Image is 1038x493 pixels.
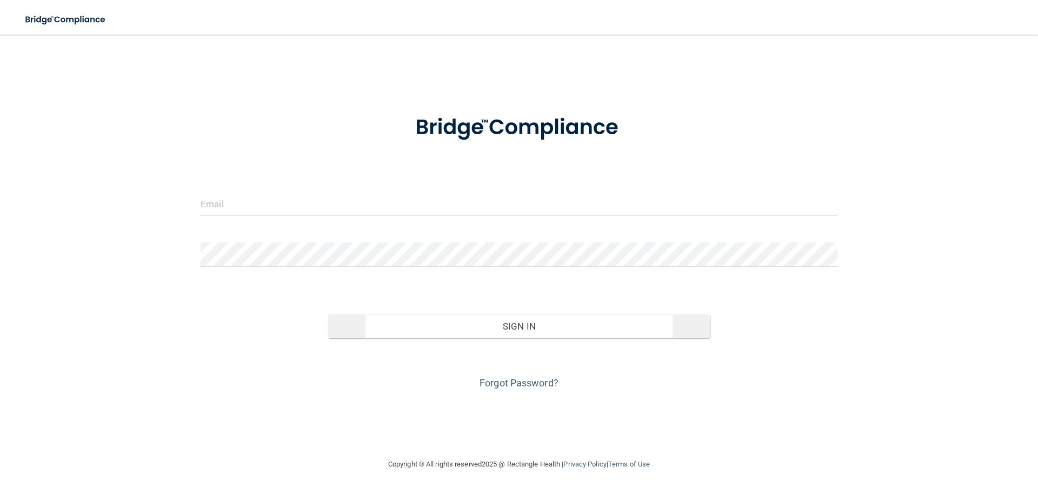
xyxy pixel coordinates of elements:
[16,9,116,31] img: bridge_compliance_login_screen.278c3ca4.svg
[563,460,606,468] a: Privacy Policy
[608,460,650,468] a: Terms of Use
[201,192,837,216] input: Email
[328,314,710,338] button: Sign In
[322,447,716,482] div: Copyright © All rights reserved 2025 @ Rectangle Health | |
[480,377,558,389] a: Forgot Password?
[393,100,645,156] img: bridge_compliance_login_screen.278c3ca4.svg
